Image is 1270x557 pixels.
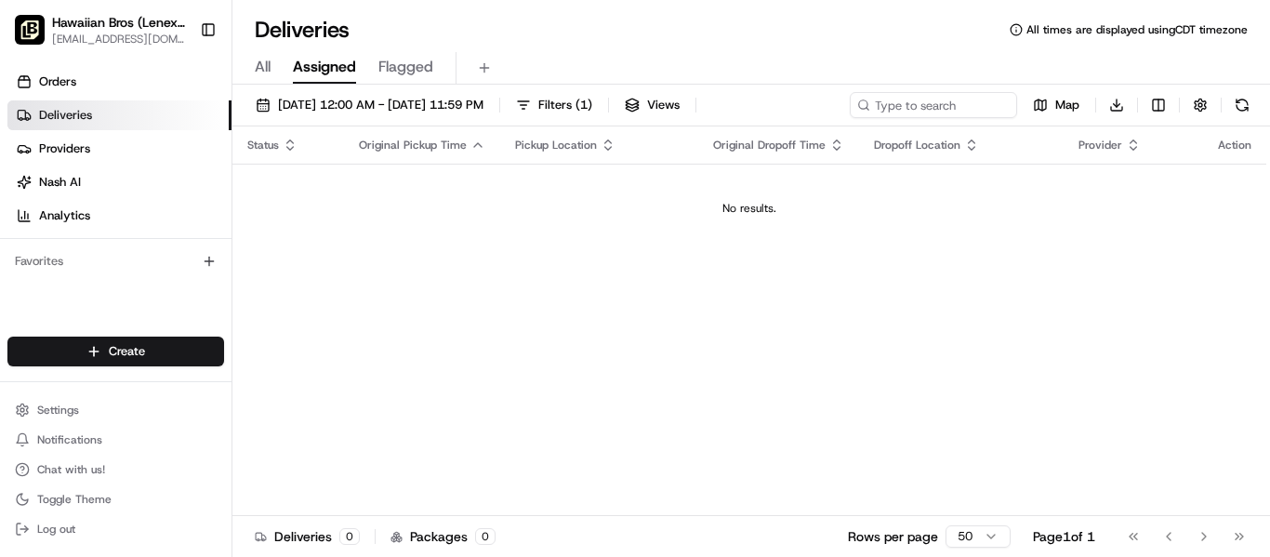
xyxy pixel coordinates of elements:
[7,201,232,231] a: Analytics
[647,97,680,113] span: Views
[7,100,232,130] a: Deliveries
[7,134,232,164] a: Providers
[7,457,224,483] button: Chat with us!
[7,67,232,97] a: Orders
[109,343,145,360] span: Create
[39,207,90,224] span: Analytics
[39,73,76,90] span: Orders
[247,138,279,153] span: Status
[247,92,492,118] button: [DATE] 12:00 AM - [DATE] 11:59 PM
[255,15,350,45] h1: Deliveries
[255,527,360,546] div: Deliveries
[240,201,1259,216] div: No results.
[378,56,433,78] span: Flagged
[15,15,45,45] img: Hawaiian Bros (Lenexa KS)
[37,492,112,507] span: Toggle Theme
[255,56,271,78] span: All
[359,138,467,153] span: Original Pickup Time
[37,432,102,447] span: Notifications
[616,92,688,118] button: Views
[575,97,592,113] span: ( 1 )
[1078,138,1122,153] span: Provider
[37,462,105,477] span: Chat with us!
[39,174,81,191] span: Nash AI
[1229,92,1255,118] button: Refresh
[1055,97,1079,113] span: Map
[37,522,75,537] span: Log out
[713,138,826,153] span: Original Dropoff Time
[37,403,79,418] span: Settings
[390,527,496,546] div: Packages
[848,527,938,546] p: Rows per page
[39,107,92,124] span: Deliveries
[7,337,224,366] button: Create
[7,486,224,512] button: Toggle Theme
[52,13,185,32] button: Hawaiian Bros (Lenexa KS)
[515,138,597,153] span: Pickup Location
[1218,138,1251,153] div: Action
[293,56,356,78] span: Assigned
[39,140,90,157] span: Providers
[7,7,192,52] button: Hawaiian Bros (Lenexa KS)Hawaiian Bros (Lenexa KS)[EMAIL_ADDRESS][DOMAIN_NAME]
[850,92,1017,118] input: Type to search
[7,167,232,197] a: Nash AI
[7,397,224,423] button: Settings
[1026,22,1248,37] span: All times are displayed using CDT timezone
[52,32,185,46] button: [EMAIL_ADDRESS][DOMAIN_NAME]
[475,528,496,545] div: 0
[874,138,960,153] span: Dropoff Location
[7,427,224,453] button: Notifications
[7,246,224,276] div: Favorites
[278,97,483,113] span: [DATE] 12:00 AM - [DATE] 11:59 PM
[1033,527,1095,546] div: Page 1 of 1
[538,97,592,113] span: Filters
[1025,92,1088,118] button: Map
[508,92,601,118] button: Filters(1)
[339,528,360,545] div: 0
[7,516,224,542] button: Log out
